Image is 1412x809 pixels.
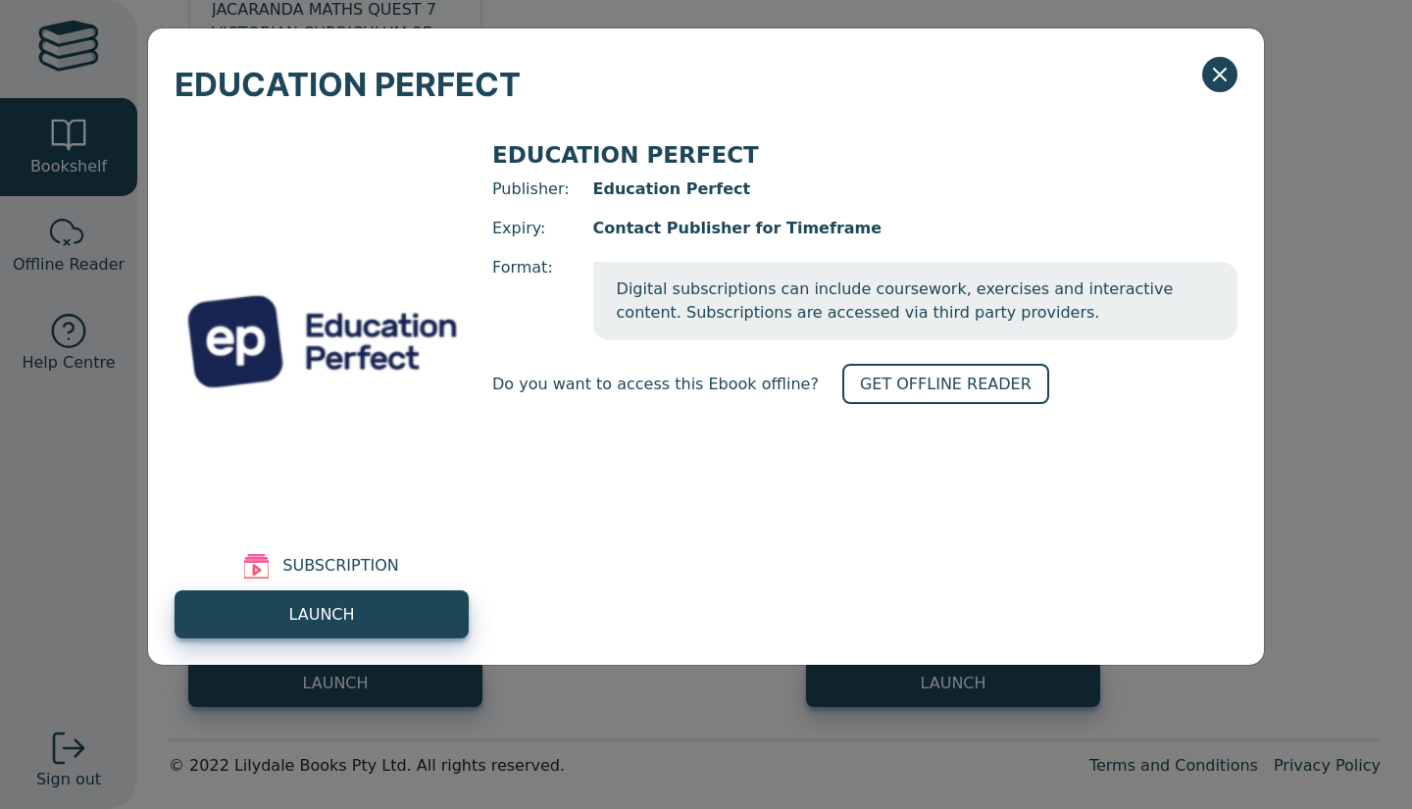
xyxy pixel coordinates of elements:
span: Contact Publisher for Timeframe [593,217,1237,240]
span: SUBSCRIPTION [282,554,398,579]
a: LAUNCH [175,590,469,638]
img: 72d1a00a-2440-4d08-b23c-fe2119b8f9a7.png [175,140,469,542]
a: GET OFFLINE READER [842,364,1049,404]
span: Format: [492,256,570,340]
span: EDUCATION PERFECT [175,55,521,114]
span: Education Perfect [593,177,1237,201]
div: Do you want to access this Ebook offline? [492,364,1237,404]
img: subscription.svg [244,554,269,579]
span: EDUCATION PERFECT [492,142,759,168]
span: Digital subscriptions can include coursework, exercises and interactive content. Subscriptions ar... [593,262,1237,340]
span: LAUNCH [288,603,354,627]
span: Expiry: [492,217,570,240]
button: Close [1202,57,1237,92]
span: Publisher: [492,177,570,201]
